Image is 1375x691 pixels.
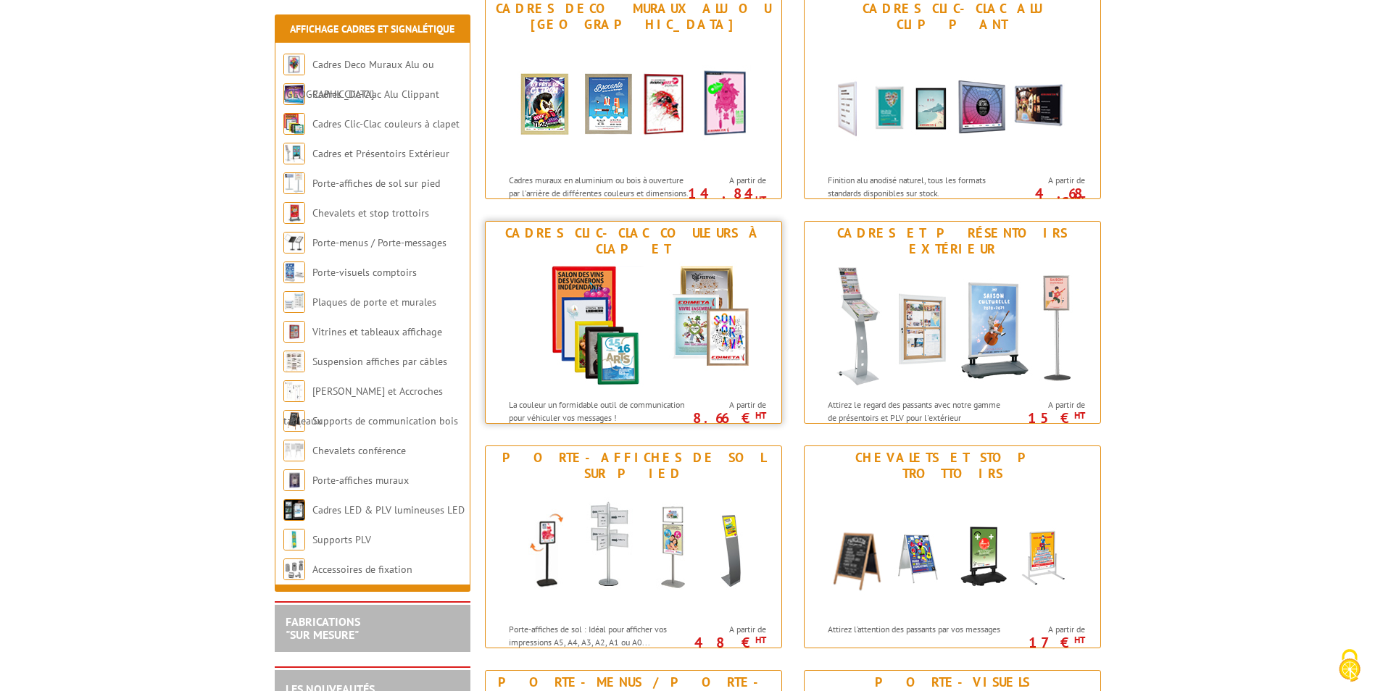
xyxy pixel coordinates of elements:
img: Chevalets conférence [283,440,305,461]
p: 17 € [1004,638,1085,647]
p: 4.68 € [1004,189,1085,206]
div: Cadres Clic-Clac couleurs à clapet [489,225,778,257]
img: Cadres et Présentoirs Extérieur [818,261,1087,391]
div: Cadres Deco Muraux Alu ou [GEOGRAPHIC_DATA] [489,1,778,33]
a: Porte-affiches de sol sur pied Porte-affiches de sol sur pied Porte-affiches de sol : Idéal pour ... [485,445,782,648]
div: Cadres Clic-Clac Alu Clippant [808,1,1097,33]
a: Porte-affiches muraux [312,474,409,487]
a: Affichage Cadres et Signalétique [290,22,454,35]
span: A partir de [1011,624,1085,635]
div: Chevalets et stop trottoirs [808,450,1097,482]
div: Porte-affiches de sol sur pied [489,450,778,482]
img: Porte-visuels comptoirs [283,261,305,283]
p: Finition alu anodisé naturel, tous les formats standards disponibles sur stock. [828,174,1008,198]
div: Cadres et Présentoirs Extérieur [808,225,1097,257]
a: Chevalets et stop trottoirs [312,206,429,219]
p: 15 € [1004,414,1085,422]
a: Porte-menus / Porte-messages [312,236,446,249]
span: A partir de [692,175,766,186]
p: Attirez l’attention des passants par vos messages [828,623,1008,635]
img: Cookies (fenêtre modale) [1332,648,1368,684]
img: Cadres et Présentoirs Extérieur [283,143,305,164]
img: Chevalets et stop trottoirs [283,202,305,224]
img: Suspension affiches par câbles [283,351,305,372]
img: Supports PLV [283,529,305,550]
img: Cadres Deco Muraux Alu ou Bois [499,36,768,167]
img: Cadres Clic-Clac couleurs à clapet [499,261,768,391]
p: Porte-affiches de sol : Idéal pour afficher vos impressions A5, A4, A3, A2, A1 ou A0... [509,623,689,648]
a: Cadres Clic-Clac Alu Clippant [312,88,439,101]
sup: HT [1074,193,1085,206]
img: Accessoires de fixation [283,558,305,580]
p: 14.84 € [685,189,766,206]
button: Cookies (fenêtre modale) [1324,642,1375,691]
a: Supports PLV [312,533,371,546]
img: Porte-affiches de sol sur pied [499,485,768,616]
a: Accessoires de fixation [312,563,412,576]
sup: HT [1074,409,1085,422]
a: [PERSON_NAME] et Accroches tableaux [283,385,443,427]
a: FABRICATIONS"Sur Mesure" [286,614,360,642]
sup: HT [1074,634,1085,646]
img: Vitrines et tableaux affichage [283,321,305,343]
p: 8.66 € [685,414,766,422]
p: Cadres muraux en aluminium ou bois à ouverture par l'arrière de différentes couleurs et dimension... [509,174,689,224]
img: Cadres Clic-Clac couleurs à clapet [283,113,305,135]
a: Plaques de porte et murales [312,296,436,309]
a: Chevalets et stop trottoirs Chevalets et stop trottoirs Attirez l’attention des passants par vos ... [804,445,1101,648]
img: Porte-affiches de sol sur pied [283,172,305,194]
a: Cadres LED & PLV lumineuses LED [312,503,465,516]
a: Porte-affiches de sol sur pied [312,177,440,190]
a: Supports de communication bois [312,414,458,427]
img: Cadres Deco Muraux Alu ou Bois [283,54,305,75]
img: Plaques de porte et murales [283,291,305,313]
p: 48 € [685,638,766,647]
img: Cimaises et Accroches tableaux [283,380,305,402]
a: Vitrines et tableaux affichage [312,325,442,338]
sup: HT [755,634,766,646]
p: La couleur un formidable outil de communication pour véhiculer vos messages ! [509,398,689,423]
sup: HT [755,193,766,206]
img: Porte-menus / Porte-messages [283,232,305,254]
img: Cadres LED & PLV lumineuses LED [283,499,305,521]
sup: HT [755,409,766,422]
a: Cadres et Présentoirs Extérieur Cadres et Présentoirs Extérieur Attirez le regard des passants av... [804,221,1101,424]
img: Chevalets et stop trottoirs [818,485,1087,616]
a: Chevalets conférence [312,444,406,457]
a: Suspension affiches par câbles [312,355,447,368]
span: A partir de [692,399,766,411]
img: Cadres Clic-Clac Alu Clippant [818,36,1087,167]
a: Porte-visuels comptoirs [312,266,417,279]
p: Attirez le regard des passants avec notre gamme de présentoirs et PLV pour l'extérieur [828,398,1008,423]
a: Cadres Clic-Clac couleurs à clapet [312,117,460,130]
img: Porte-affiches muraux [283,469,305,491]
a: Cadres Clic-Clac couleurs à clapet Cadres Clic-Clac couleurs à clapet La couleur un formidable ou... [485,221,782,424]
span: A partir de [1011,175,1085,186]
a: Cadres et Présentoirs Extérieur [312,147,449,160]
span: A partir de [692,624,766,635]
a: Cadres Deco Muraux Alu ou [GEOGRAPHIC_DATA] [283,58,434,101]
span: A partir de [1011,399,1085,411]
